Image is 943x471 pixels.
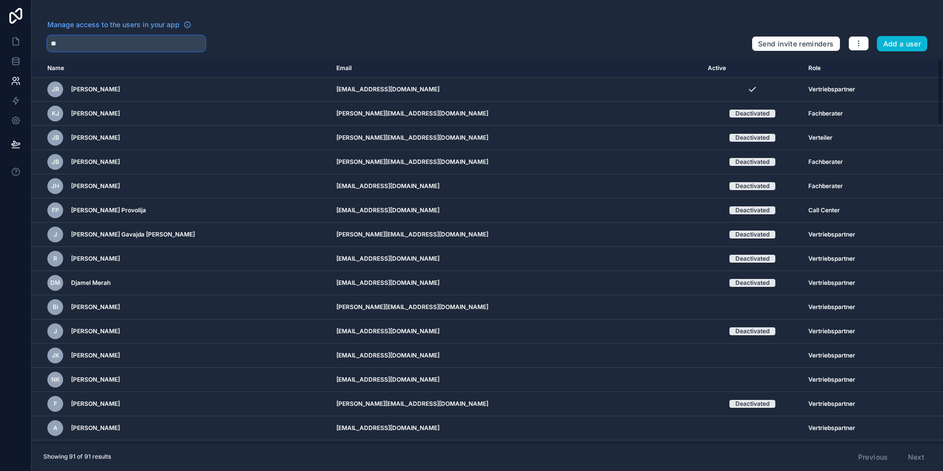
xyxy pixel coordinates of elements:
span: Djamel Merah [71,279,110,287]
span: Call Center [808,206,840,214]
span: Fachberater [808,182,843,190]
span: [PERSON_NAME] Gavajda [PERSON_NAME] [71,231,195,238]
span: JB [52,158,59,166]
th: Active [702,59,802,78]
th: Email [330,59,702,78]
td: [PERSON_NAME][EMAIL_ADDRESS][DOMAIN_NAME] [330,295,702,319]
td: [EMAIL_ADDRESS][DOMAIN_NAME] [330,416,702,440]
span: [PERSON_NAME] [71,327,120,335]
span: Vertriebspartner [808,85,855,93]
span: [PERSON_NAME] Provolija [71,206,146,214]
td: [EMAIL_ADDRESS][DOMAIN_NAME] [330,247,702,271]
td: [EMAIL_ADDRESS][DOMAIN_NAME] [330,319,702,344]
td: [PERSON_NAME][EMAIL_ADDRESS][PERSON_NAME][DOMAIN_NAME] [330,440,702,465]
span: [PERSON_NAME] [71,255,120,263]
span: J [54,327,57,335]
span: [PERSON_NAME] [71,424,120,432]
span: [PERSON_NAME] [71,352,120,359]
span: Verteiler [808,134,833,142]
span: Fachberater [808,110,843,118]
span: [PERSON_NAME] [71,134,120,142]
td: [PERSON_NAME][EMAIL_ADDRESS][DOMAIN_NAME] [330,150,702,174]
span: Vertriebspartner [808,376,855,384]
td: [PERSON_NAME][EMAIL_ADDRESS][DOMAIN_NAME] [330,126,702,150]
div: Deactivated [735,158,769,166]
td: [PERSON_NAME][EMAIL_ADDRESS][DOMAIN_NAME] [330,102,702,126]
span: Vertriebspartner [808,303,855,311]
td: [EMAIL_ADDRESS][DOMAIN_NAME] [330,198,702,223]
span: [PERSON_NAME] [71,376,120,384]
span: JH [51,182,59,190]
span: JB [52,134,59,142]
span: Vertriebspartner [808,424,855,432]
span: Vertriebspartner [808,352,855,359]
span: Vertriebspartner [808,231,855,238]
span: J [54,231,57,238]
button: Send invite reminders [752,36,840,52]
th: Role [802,59,905,78]
span: KJ [52,110,59,118]
span: BI [53,303,58,311]
td: [EMAIL_ADDRESS][DOMAIN_NAME] [330,174,702,198]
span: [PERSON_NAME] [71,158,120,166]
div: Deactivated [735,182,769,190]
div: Deactivated [735,134,769,142]
a: Manage access to the users in your app [47,20,191,30]
span: NK [51,376,60,384]
td: [EMAIL_ADDRESS][DOMAIN_NAME] [330,78,702,102]
span: [PERSON_NAME] [71,110,120,118]
span: Fachberater [808,158,843,166]
div: Deactivated [735,255,769,263]
span: Showing 91 of 91 results [43,453,111,461]
button: Add a user [877,36,928,52]
span: Manage access to the users in your app [47,20,180,30]
td: [PERSON_NAME][EMAIL_ADDRESS][DOMAIN_NAME] [330,223,702,247]
div: Deactivated [735,279,769,287]
td: [PERSON_NAME][EMAIL_ADDRESS][DOMAIN_NAME] [330,392,702,416]
div: scrollable content [32,59,943,442]
td: [EMAIL_ADDRESS][DOMAIN_NAME] [330,368,702,392]
span: R [53,255,57,263]
span: Vertriebspartner [808,400,855,408]
span: [PERSON_NAME] [71,182,120,190]
td: [EMAIL_ADDRESS][DOMAIN_NAME] [330,344,702,368]
span: FP [52,206,59,214]
span: F [54,400,57,408]
span: JK [52,352,59,359]
span: JR [52,85,59,93]
td: [EMAIL_ADDRESS][DOMAIN_NAME] [330,271,702,295]
div: Deactivated [735,327,769,335]
div: Deactivated [735,110,769,118]
span: Vertriebspartner [808,327,855,335]
span: Vertriebspartner [808,279,855,287]
span: [PERSON_NAME] [71,303,120,311]
div: Deactivated [735,400,769,408]
div: Deactivated [735,231,769,238]
span: [PERSON_NAME] [71,85,120,93]
th: Name [32,59,330,78]
span: DM [50,279,60,287]
span: A [53,424,58,432]
span: [PERSON_NAME] [71,400,120,408]
span: Vertriebspartner [808,255,855,263]
div: Deactivated [735,206,769,214]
